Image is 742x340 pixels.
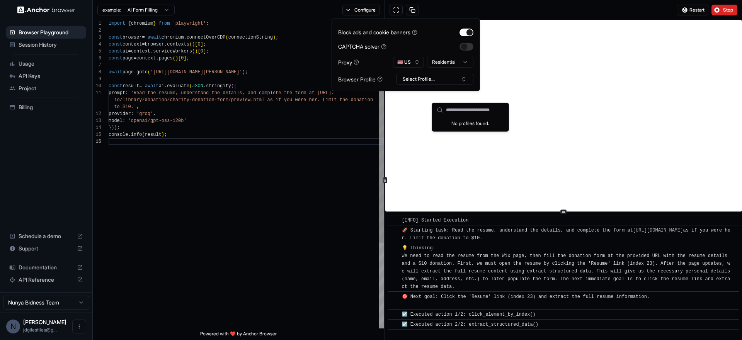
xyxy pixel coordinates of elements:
[19,276,74,284] span: API Reference
[123,69,134,75] span: page
[145,83,159,89] span: await
[93,20,101,27] div: 1
[164,83,167,89] span: .
[689,7,705,13] span: Restart
[19,232,74,240] span: Schedule a demo
[6,101,86,113] div: Billing
[342,5,380,15] button: Configure
[723,7,734,13] span: Stop
[206,21,209,26] span: ;
[270,90,334,96] span: lete the form at [URL].
[153,49,192,54] span: serviceWorkers
[206,49,209,54] span: ;
[392,244,396,252] span: ​
[273,35,276,40] span: )
[145,132,162,137] span: result
[109,42,123,47] span: const
[402,322,538,327] span: ☑️ Executed action 2/2: extract_structured_data()
[134,56,136,61] span: =
[145,42,164,47] span: browser
[131,49,150,54] span: context
[392,321,396,328] span: ​
[242,69,245,75] span: )
[123,56,134,61] span: page
[93,124,101,131] div: 14
[189,42,192,47] span: (
[206,83,231,89] span: stringify
[19,60,83,68] span: Usage
[148,69,150,75] span: (
[226,35,228,40] span: (
[93,34,101,41] div: 3
[153,21,156,26] span: }
[197,49,200,54] span: [
[402,245,733,289] span: 💡 Thinking: We need to read the resume from the Wix page, then fill the donation form at the prov...
[162,132,164,137] span: )
[136,56,156,61] span: context
[131,21,153,26] span: chromium
[123,83,139,89] span: result
[6,274,86,286] div: API Reference
[406,5,419,15] button: Copy session ID
[117,125,120,130] span: ;
[203,42,206,47] span: ;
[192,42,195,47] span: )
[6,58,86,70] div: Usage
[187,35,226,40] span: connectOverCDP
[432,117,509,128] div: No profiles found.
[109,69,123,75] span: await
[338,28,417,36] div: Block ads and cookie banners
[109,35,123,40] span: const
[6,39,86,51] div: Session History
[192,49,195,54] span: (
[392,227,396,234] span: ​
[136,104,139,110] span: ,
[142,35,145,40] span: =
[402,228,730,241] span: 🚀 Starting task: Read the resume, understand the details, and complete the form at as if you were...
[393,57,424,68] button: 🇺🇸 US
[392,311,396,318] span: ​
[19,264,74,271] span: Documentation
[178,56,181,61] span: [
[187,56,189,61] span: ;
[338,42,386,51] div: CAPTCHA solver
[402,312,536,317] span: ☑️ Executed action 1/2: click_element_by_index()
[131,132,142,137] span: info
[114,97,253,103] span: io/library/donation/charity-donation-form/preview.
[162,35,184,40] span: chromium
[156,56,158,61] span: .
[111,125,114,130] span: )
[93,117,101,124] div: 13
[200,331,277,340] span: Powered with ❤️ by Anchor Browser
[167,42,189,47] span: contexts
[93,138,101,145] div: 16
[6,230,86,242] div: Schedule a demo
[192,83,203,89] span: JSON
[402,294,650,307] span: 🎯 Next goal: Click the 'Resume' link (index 23) and extract the full resume information.
[231,83,234,89] span: (
[164,132,167,137] span: ;
[173,56,175,61] span: (
[114,125,117,130] span: )
[93,76,101,83] div: 9
[234,83,237,89] span: {
[6,26,86,39] div: Browser Playground
[184,35,186,40] span: .
[711,5,737,15] button: Stop
[23,327,57,333] span: jdgilesfiles@gmail.com
[131,90,270,96] span: 'Read the resume, understand the details, and comp
[633,228,683,233] a: [URL][DOMAIN_NAME]
[427,57,473,68] button: Residential
[19,29,83,36] span: Browser Playground
[390,5,403,15] button: Open in full screen
[134,69,136,75] span: .
[114,104,136,110] span: to $10.'
[109,90,125,96] span: prompt
[109,21,125,26] span: import
[109,56,123,61] span: const
[203,49,206,54] span: ]
[245,69,248,75] span: ;
[392,293,396,301] span: ​
[109,111,131,117] span: provider
[128,49,131,54] span: =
